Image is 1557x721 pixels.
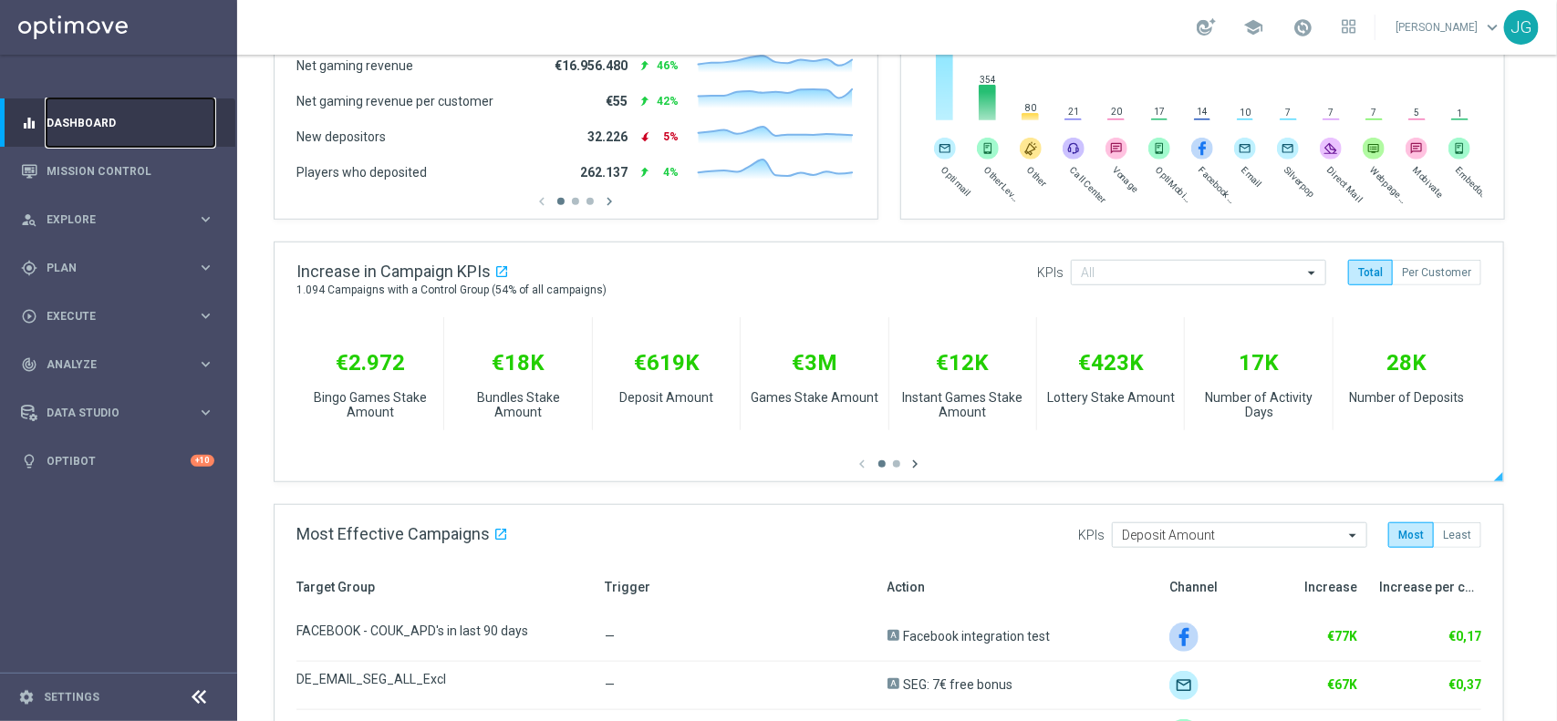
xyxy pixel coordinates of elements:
div: Dashboard [21,98,214,147]
div: Data Studio [21,405,197,421]
button: equalizer Dashboard [20,116,215,130]
button: gps_fixed Plan keyboard_arrow_right [20,261,215,275]
a: Optibot [47,437,191,485]
a: [PERSON_NAME]keyboard_arrow_down [1394,14,1504,41]
div: Mission Control [21,147,214,195]
div: Optibot [21,437,214,485]
div: Execute [21,308,197,324]
div: +10 [191,455,214,467]
a: Dashboard [47,98,214,147]
i: track_changes [21,356,37,373]
i: keyboard_arrow_right [197,404,214,421]
i: lightbulb [21,453,37,469]
i: keyboard_arrow_right [197,307,214,324]
a: Mission Control [47,147,214,195]
i: keyboard_arrow_right [197,355,214,373]
div: JG [1504,10,1539,45]
button: play_circle_outline Execute keyboard_arrow_right [20,309,215,324]
i: keyboard_arrow_right [197,259,214,276]
button: lightbulb Optibot +10 [20,454,215,469]
span: Execute [47,311,197,322]
button: Data Studio keyboard_arrow_right [20,406,215,420]
i: settings [18,689,35,706]
i: person_search [21,211,37,228]
div: Analyze [21,356,197,373]
button: person_search Explore keyboard_arrow_right [20,212,215,227]
span: Data Studio [47,407,197,418]
span: keyboard_arrow_down [1482,17,1502,37]
div: Plan [21,260,197,276]
i: play_circle_outline [21,308,37,324]
span: Analyze [47,359,197,370]
i: keyboard_arrow_right [197,211,214,228]
i: gps_fixed [21,260,37,276]
button: Mission Control [20,164,215,179]
span: Plan [47,263,197,273]
a: Settings [44,692,99,703]
span: Explore [47,214,197,225]
span: school [1243,17,1263,37]
button: track_changes Analyze keyboard_arrow_right [20,357,215,372]
div: Explore [21,211,197,228]
i: equalizer [21,115,37,131]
